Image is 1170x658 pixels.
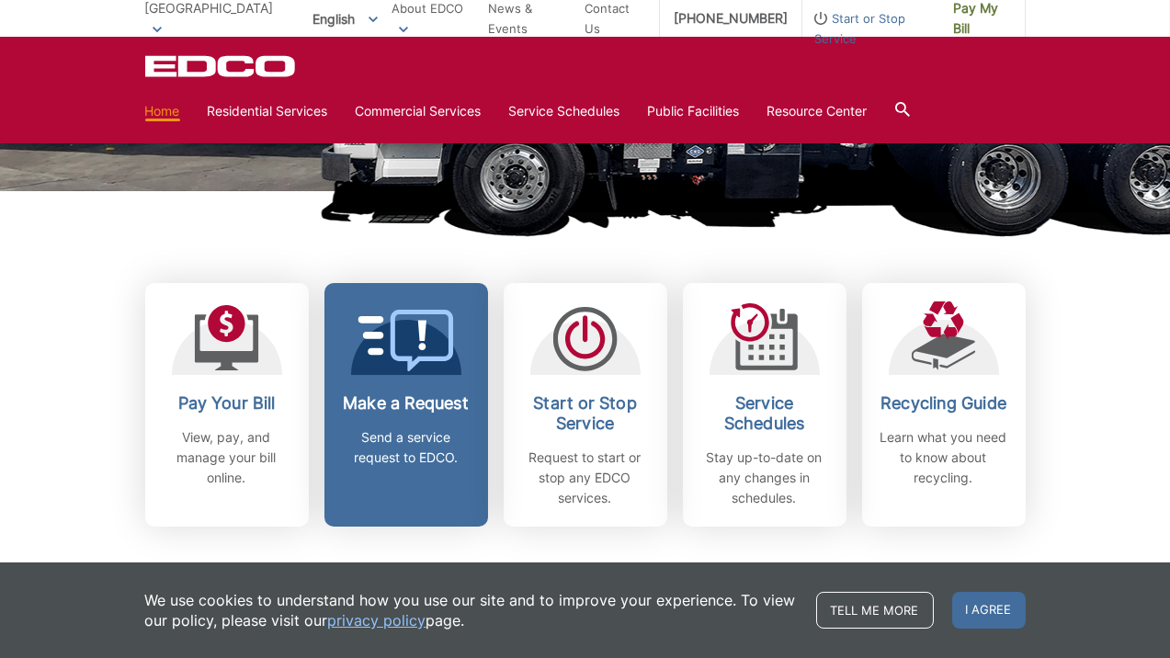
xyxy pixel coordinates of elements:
h2: Recycling Guide [876,393,1012,414]
a: Service Schedules Stay up-to-date on any changes in schedules. [683,283,846,527]
a: Make a Request Send a service request to EDCO. [324,283,488,527]
a: Recycling Guide Learn what you need to know about recycling. [862,283,1026,527]
h2: Make a Request [338,393,474,414]
a: Commercial Services [356,101,482,121]
h2: Pay Your Bill [159,393,295,414]
a: Home [145,101,180,121]
p: Request to start or stop any EDCO services. [517,448,653,508]
p: Learn what you need to know about recycling. [876,427,1012,488]
a: privacy policy [328,610,426,630]
h2: Service Schedules [697,393,833,434]
a: Residential Services [208,101,328,121]
a: Service Schedules [509,101,620,121]
span: I agree [952,592,1026,629]
a: Public Facilities [648,101,740,121]
p: Stay up-to-date on any changes in schedules. [697,448,833,508]
p: Send a service request to EDCO. [338,427,474,468]
a: Tell me more [816,592,934,629]
a: EDCD logo. Return to the homepage. [145,55,298,77]
a: Resource Center [767,101,868,121]
a: Pay Your Bill View, pay, and manage your bill online. [145,283,309,527]
h2: Start or Stop Service [517,393,653,434]
span: English [299,4,392,34]
p: View, pay, and manage your bill online. [159,427,295,488]
p: We use cookies to understand how you use our site and to improve your experience. To view our pol... [145,590,798,630]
